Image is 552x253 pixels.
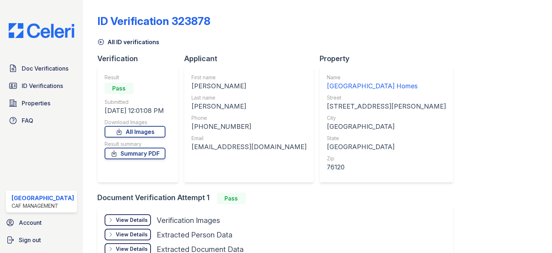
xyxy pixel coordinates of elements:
div: View Details [116,231,148,238]
div: View Details [116,245,148,253]
span: Properties [22,99,50,107]
a: All ID verifications [97,38,159,46]
div: ID Verification 323878 [97,14,210,28]
div: Pass [105,83,134,94]
div: City [327,114,446,122]
span: Doc Verifications [22,64,68,73]
div: Applicant [184,54,320,64]
a: ID Verifications [6,79,77,93]
a: Sign out [3,233,80,247]
div: Result summary [105,140,165,148]
span: ID Verifications [22,81,63,90]
div: Zip [327,155,446,162]
div: Result [105,74,165,81]
div: Phone [191,114,307,122]
div: [EMAIL_ADDRESS][DOMAIN_NAME] [191,142,307,152]
div: Pass [217,193,246,204]
a: Doc Verifications [6,61,77,76]
div: 76120 [327,162,446,172]
img: CE_Logo_Blue-a8612792a0a2168367f1c8372b55b34899dd931a85d93a1a3d3e32e68fde9ad4.png [3,23,80,38]
div: State [327,135,446,142]
div: Document Verification Attempt 1 [97,193,459,204]
a: Name [GEOGRAPHIC_DATA] Homes [327,74,446,91]
div: Verification Images [157,215,220,225]
a: FAQ [6,113,77,128]
a: Properties [6,96,77,110]
div: Last name [191,94,307,101]
div: [GEOGRAPHIC_DATA] [12,194,74,202]
div: [PERSON_NAME] [191,101,307,111]
div: [PERSON_NAME] [191,81,307,91]
span: Account [19,218,42,227]
a: All Images [105,126,165,138]
div: Property [320,54,459,64]
div: [PHONE_NUMBER] [191,122,307,132]
a: Account [3,215,80,230]
div: Extracted Person Data [157,230,232,240]
div: Submitted [105,98,165,106]
div: Street [327,94,446,101]
a: Summary PDF [105,148,165,159]
div: [DATE] 12:01:08 PM [105,106,165,116]
div: Download Images [105,119,165,126]
div: [STREET_ADDRESS][PERSON_NAME] [327,101,446,111]
span: FAQ [22,116,33,125]
div: [GEOGRAPHIC_DATA] Homes [327,81,446,91]
div: Name [327,74,446,81]
div: [GEOGRAPHIC_DATA] [327,142,446,152]
div: First name [191,74,307,81]
span: Sign out [19,236,41,244]
div: Email [191,135,307,142]
div: CAF Management [12,202,74,210]
div: Verification [97,54,184,64]
div: [GEOGRAPHIC_DATA] [327,122,446,132]
div: View Details [116,216,148,224]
